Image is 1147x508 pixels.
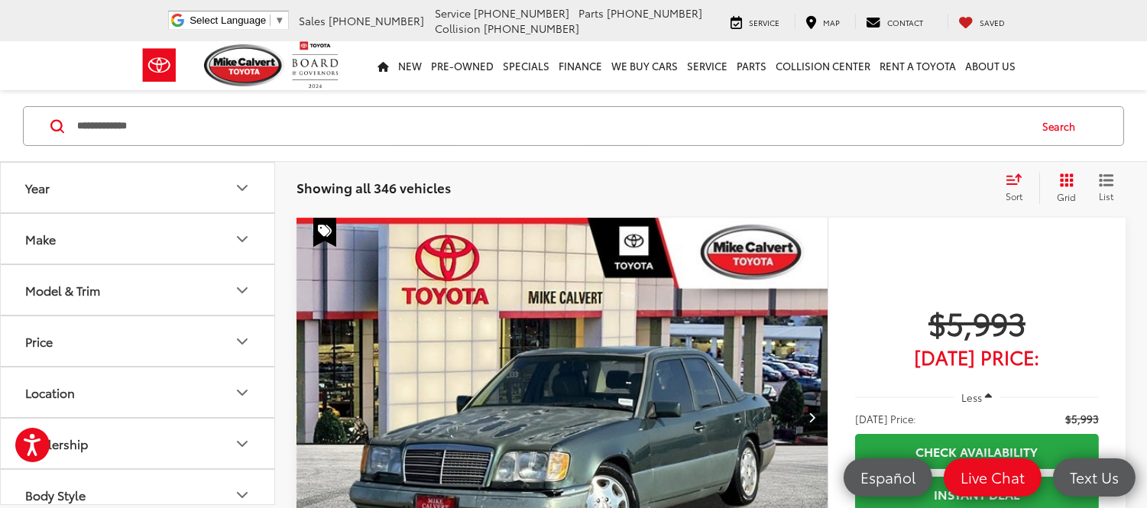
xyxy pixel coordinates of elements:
[313,218,336,247] span: Special
[1062,468,1126,487] span: Text Us
[954,383,1000,411] button: Less
[1028,107,1097,145] button: Search
[795,14,852,29] a: Map
[797,390,828,444] button: Next image
[608,41,683,90] a: WE BUY CARS
[374,41,394,90] a: Home
[233,435,251,453] div: Dealership
[1,163,276,212] button: YearYear
[1039,173,1087,203] button: Grid View
[190,15,284,26] a: Select Language​
[233,281,251,299] div: Model & Trim
[233,179,251,197] div: Year
[25,180,50,195] div: Year
[953,468,1032,487] span: Live Chat
[824,17,841,28] span: Map
[25,436,88,451] div: Dealership
[233,383,251,402] div: Location
[233,332,251,351] div: Price
[1053,458,1136,497] a: Text Us
[76,108,1028,144] input: Search by Make, Model, or Keyword
[427,41,499,90] a: Pre-Owned
[855,349,1099,364] span: [DATE] Price:
[608,5,703,21] span: [PHONE_NUMBER]
[131,40,188,90] img: Toyota
[436,5,471,21] span: Service
[233,486,251,504] div: Body Style
[25,283,100,297] div: Model & Trim
[961,41,1021,90] a: About Us
[25,231,56,246] div: Make
[329,13,425,28] span: [PHONE_NUMBER]
[855,303,1099,341] span: $5,993
[1006,189,1022,202] span: Sort
[980,17,1006,28] span: Saved
[484,21,580,36] span: [PHONE_NUMBER]
[233,230,251,248] div: Make
[1,316,276,366] button: PricePrice
[499,41,555,90] a: Specials
[948,14,1017,29] a: My Saved Vehicles
[1,214,276,264] button: MakeMake
[876,41,961,90] a: Rent a Toyota
[296,178,451,196] span: Showing all 346 vehicles
[855,14,935,29] a: Contact
[750,17,780,28] span: Service
[300,13,326,28] span: Sales
[855,434,1099,468] a: Check Availability
[394,41,427,90] a: New
[853,468,923,487] span: Español
[844,458,932,497] a: Español
[436,21,481,36] span: Collision
[1,367,276,417] button: LocationLocation
[1065,411,1099,426] span: $5,993
[1087,173,1126,203] button: List View
[720,14,792,29] a: Service
[888,17,924,28] span: Contact
[733,41,772,90] a: Parts
[1057,190,1076,203] span: Grid
[579,5,604,21] span: Parts
[475,5,570,21] span: [PHONE_NUMBER]
[772,41,876,90] a: Collision Center
[998,173,1039,203] button: Select sort value
[1,419,276,468] button: DealershipDealership
[855,411,916,426] span: [DATE] Price:
[25,487,86,502] div: Body Style
[1099,189,1114,202] span: List
[274,15,284,26] span: ▼
[683,41,733,90] a: Service
[204,44,285,86] img: Mike Calvert Toyota
[25,334,53,348] div: Price
[25,385,75,400] div: Location
[555,41,608,90] a: Finance
[190,15,266,26] span: Select Language
[944,458,1042,497] a: Live Chat
[961,390,982,404] span: Less
[1,265,276,315] button: Model & TrimModel & Trim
